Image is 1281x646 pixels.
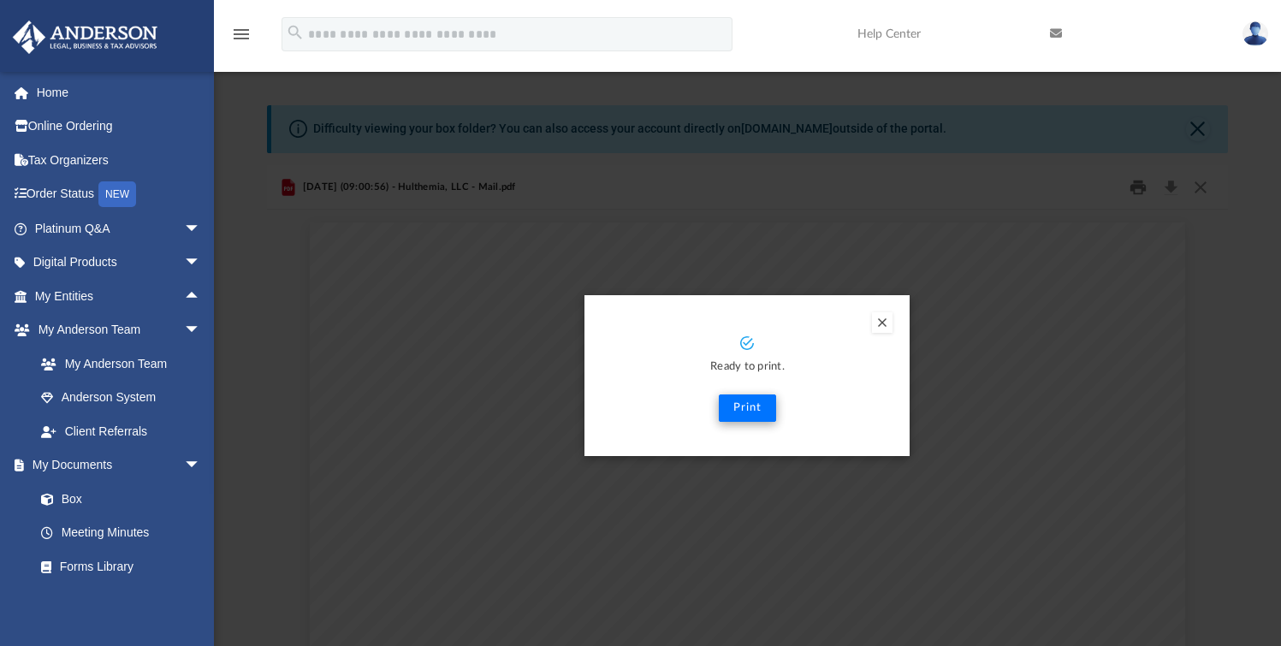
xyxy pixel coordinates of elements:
i: search [286,23,305,42]
a: My Documentsarrow_drop_down [12,448,218,483]
a: Online Ordering [12,110,227,144]
a: Anderson System [24,381,218,415]
i: menu [231,24,252,44]
a: Platinum Q&Aarrow_drop_down [12,211,227,246]
a: menu [231,33,252,44]
img: Anderson Advisors Platinum Portal [8,21,163,54]
span: arrow_drop_down [184,313,218,348]
a: Digital Productsarrow_drop_down [12,246,227,280]
a: My Anderson Teamarrow_drop_down [12,313,218,347]
a: My Entitiesarrow_drop_up [12,279,227,313]
span: arrow_drop_down [184,448,218,483]
p: Ready to print. [602,358,893,377]
img: User Pic [1242,21,1268,46]
span: arrow_drop_down [184,211,218,246]
a: Forms Library [24,549,210,584]
a: Tax Organizers [12,143,227,177]
a: Home [12,75,227,110]
a: Order StatusNEW [12,177,227,212]
div: NEW [98,181,136,207]
a: Meeting Minutes [24,516,218,550]
a: Notarize [24,584,218,618]
a: Box [24,482,210,516]
a: Client Referrals [24,414,218,448]
span: arrow_drop_up [184,279,218,314]
span: arrow_drop_down [184,246,218,281]
a: My Anderson Team [24,347,210,381]
button: Print [719,394,776,422]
